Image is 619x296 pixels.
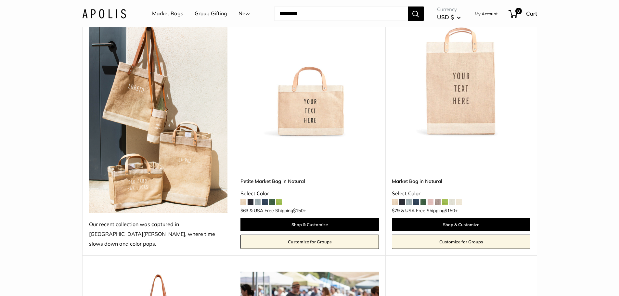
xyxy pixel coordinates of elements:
[392,235,530,249] a: Customize for Groups
[437,5,461,14] span: Currency
[392,177,530,185] a: Market Bag in Natural
[475,10,498,18] a: My Account
[274,6,408,21] input: Search...
[526,10,537,17] span: Cart
[195,9,227,19] a: Group Gifting
[401,208,458,213] span: & USA Free Shipping +
[509,8,537,19] a: 0 Cart
[240,189,379,199] div: Select Color
[239,9,250,19] a: New
[437,14,454,20] span: USD $
[293,208,303,213] span: $150
[445,208,455,213] span: $150
[240,177,379,185] a: Petite Market Bag in Natural
[515,8,522,14] span: 0
[250,208,306,213] span: & USA Free Shipping +
[437,12,461,22] button: USD $
[152,9,183,19] a: Market Bags
[392,218,530,231] a: Shop & Customize
[240,235,379,249] a: Customize for Groups
[240,208,248,213] span: $63
[240,218,379,231] a: Shop & Customize
[408,6,424,21] button: Search
[89,220,227,249] div: Our recent collection was captured in [GEOGRAPHIC_DATA][PERSON_NAME], where time slows down and c...
[392,189,530,199] div: Select Color
[82,9,126,18] img: Apolis
[392,208,400,213] span: $79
